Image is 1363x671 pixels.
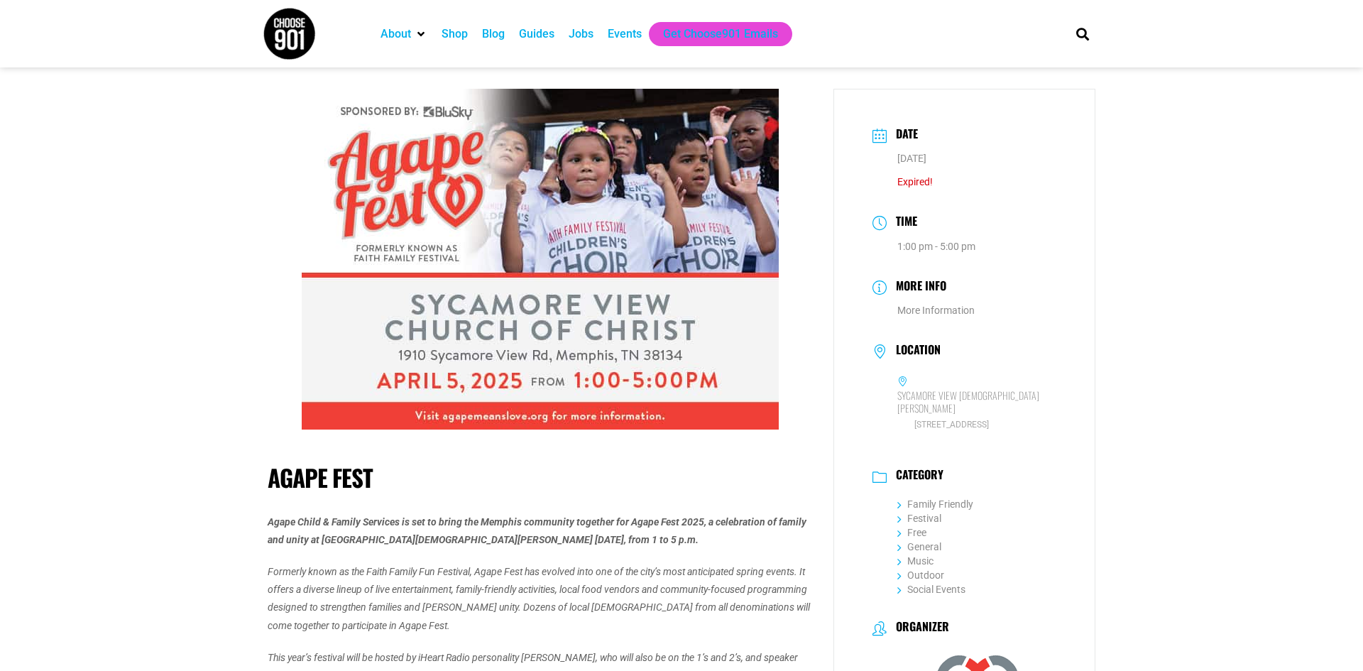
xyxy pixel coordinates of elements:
span: Expired! [897,176,933,187]
a: About [381,26,411,43]
a: Music [897,555,934,567]
h6: Sycamore View [DEMOGRAPHIC_DATA][PERSON_NAME] [897,389,1056,415]
a: Guides [519,26,554,43]
h3: Organizer [889,620,949,637]
i: Agape Child & Family Services is set to bring the Memphis community together for Agape Fest 2025,... [268,516,806,545]
a: Get Choose901 Emails [663,26,778,43]
h3: Category [889,468,943,485]
a: Shop [442,26,468,43]
h3: Date [889,125,918,146]
a: Festival [897,513,941,524]
a: Events [608,26,642,43]
span: [DATE] [897,153,926,164]
div: Search [1071,22,1095,45]
p: Formerly known as the Faith Family Fun Festival, Agape Fest has evolved into one of the city’s mo... [268,563,812,635]
a: Family Friendly [897,498,973,510]
h1: Agape Fest [268,464,812,492]
a: Outdoor [897,569,944,581]
nav: Main nav [373,22,1052,46]
h3: More Info [889,277,946,298]
a: More Information [897,305,975,316]
abbr: 1:00 pm - 5:00 pm [897,241,975,252]
a: General [897,541,941,552]
a: Social Events [897,584,965,595]
img: Children's choir at Agape Fest, Sycamore View Church of Christ, Memphis, TN. Event on April 5, 20... [302,89,779,430]
h3: Location [889,343,941,360]
div: About [373,22,434,46]
h3: Time [889,212,917,233]
a: Free [897,527,926,538]
span: [STREET_ADDRESS] [897,418,1056,432]
a: Jobs [569,26,593,43]
a: Blog [482,26,505,43]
